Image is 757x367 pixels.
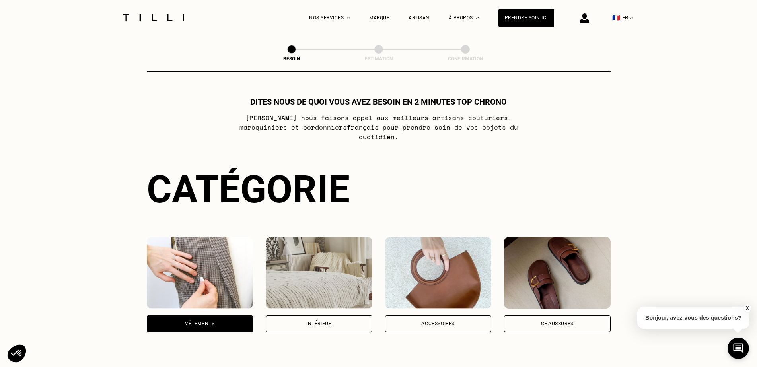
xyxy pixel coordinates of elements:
div: Catégorie [147,167,611,212]
div: Vêtements [185,321,214,326]
span: 🇫🇷 [612,14,620,21]
div: Besoin [252,56,331,62]
img: Menu déroulant à propos [476,17,479,19]
img: Logo du service de couturière Tilli [120,14,187,21]
a: Marque [369,15,389,21]
p: [PERSON_NAME] nous faisons appel aux meilleurs artisans couturiers , maroquiniers et cordonniers ... [221,113,536,142]
img: Chaussures [504,237,611,309]
h1: Dites nous de quoi vous avez besoin en 2 minutes top chrono [250,97,507,107]
a: Artisan [409,15,430,21]
img: Intérieur [266,237,372,309]
img: icône connexion [580,13,589,23]
div: Chaussures [541,321,574,326]
div: Confirmation [426,56,505,62]
img: menu déroulant [630,17,633,19]
div: Accessoires [421,321,455,326]
div: Intérieur [306,321,331,326]
img: Accessoires [385,237,492,309]
a: Prendre soin ici [498,9,554,27]
img: Vêtements [147,237,253,309]
div: Estimation [339,56,418,62]
button: X [743,304,751,313]
img: Menu déroulant [347,17,350,19]
p: Bonjour, avez-vous des questions? [637,307,749,329]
